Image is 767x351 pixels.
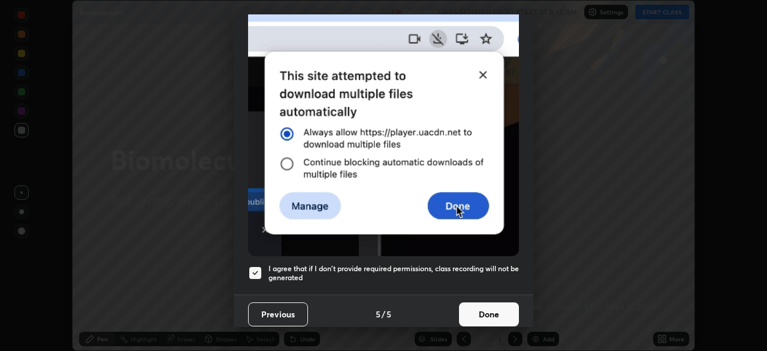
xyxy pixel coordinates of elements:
[376,308,381,320] h4: 5
[248,302,308,326] button: Previous
[459,302,519,326] button: Done
[386,308,391,320] h4: 5
[382,308,385,320] h4: /
[268,264,519,283] h5: I agree that if I don't provide required permissions, class recording will not be generated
